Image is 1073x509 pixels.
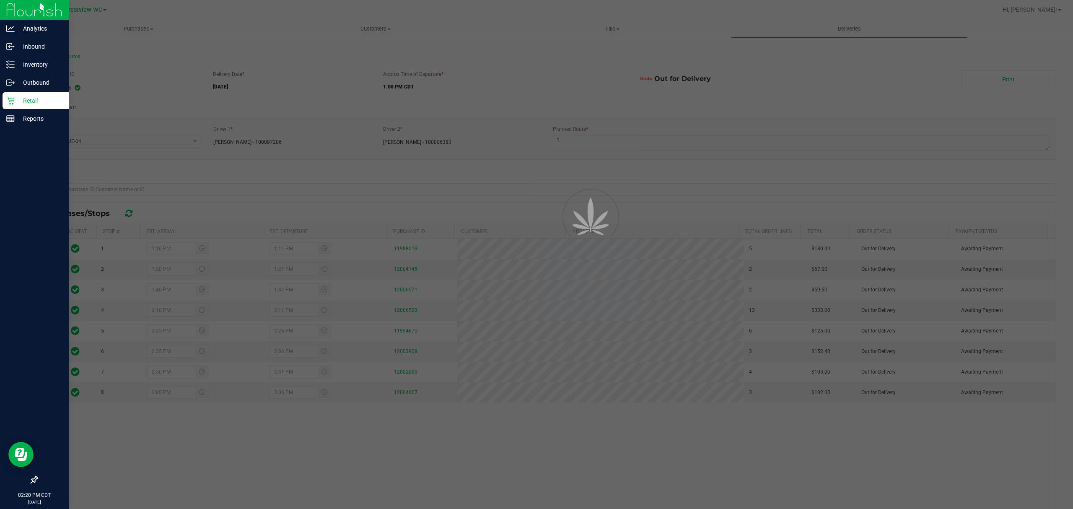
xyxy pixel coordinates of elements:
[6,114,15,123] inline-svg: Reports
[6,60,15,69] inline-svg: Inventory
[15,23,65,34] p: Analytics
[15,60,65,70] p: Inventory
[6,42,15,51] inline-svg: Inbound
[15,78,65,88] p: Outbound
[4,491,65,499] p: 02:20 PM CDT
[8,442,34,467] iframe: Resource center
[4,499,65,505] p: [DATE]
[6,96,15,105] inline-svg: Retail
[15,96,65,106] p: Retail
[6,78,15,87] inline-svg: Outbound
[15,42,65,52] p: Inbound
[15,114,65,124] p: Reports
[6,24,15,33] inline-svg: Analytics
